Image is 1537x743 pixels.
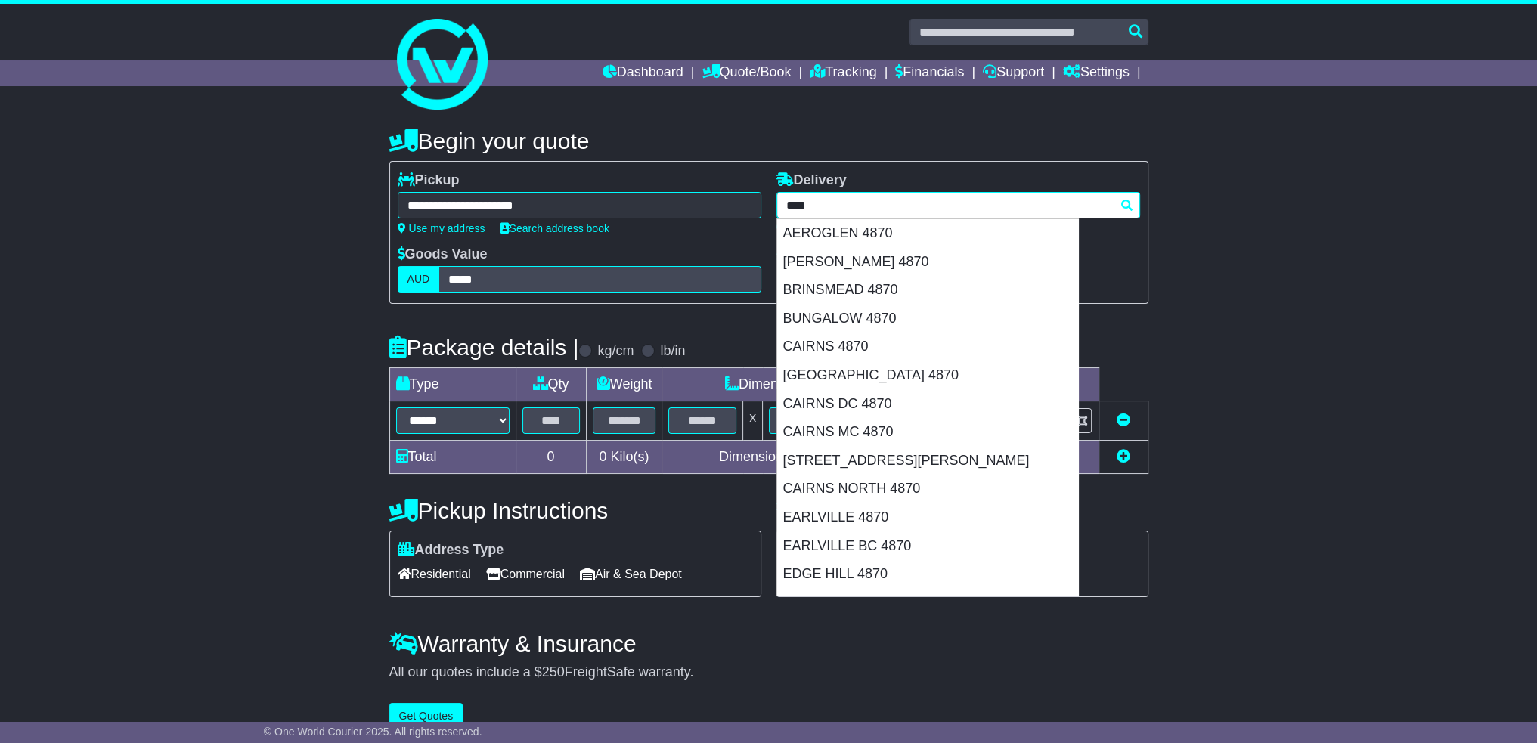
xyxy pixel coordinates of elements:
[777,503,1078,532] div: EARLVILLE 4870
[777,333,1078,361] div: CAIRNS 4870
[389,703,463,729] button: Get Quotes
[777,390,1078,419] div: CAIRNS DC 4870
[702,60,791,86] a: Quote/Book
[486,562,565,586] span: Commercial
[389,631,1148,656] h4: Warranty & Insurance
[810,60,876,86] a: Tracking
[389,368,516,401] td: Type
[389,441,516,474] td: Total
[264,726,482,738] span: © One World Courier 2025. All rights reserved.
[389,498,761,523] h4: Pickup Instructions
[662,368,944,401] td: Dimensions (L x W x H)
[398,246,488,263] label: Goods Value
[1063,60,1130,86] a: Settings
[777,589,1078,618] div: FRESHWATER 4870
[743,401,763,441] td: x
[662,441,944,474] td: Dimensions in Centimetre(s)
[777,219,1078,248] div: AEROGLEN 4870
[777,305,1078,333] div: BUNGALOW 4870
[516,368,586,401] td: Qty
[398,266,440,293] label: AUD
[389,664,1148,681] div: All our quotes include a $ FreightSafe warranty.
[398,562,471,586] span: Residential
[777,532,1078,561] div: EARLVILLE BC 4870
[777,248,1078,277] div: [PERSON_NAME] 4870
[398,542,504,559] label: Address Type
[776,172,847,189] label: Delivery
[660,343,685,360] label: lb/in
[398,222,485,234] a: Use my address
[389,335,579,360] h4: Package details |
[777,447,1078,475] div: [STREET_ADDRESS][PERSON_NAME]
[599,449,606,464] span: 0
[777,418,1078,447] div: CAIRNS MC 4870
[586,368,662,401] td: Weight
[542,664,565,680] span: 250
[895,60,964,86] a: Financials
[776,192,1140,218] typeahead: Please provide city
[398,172,460,189] label: Pickup
[777,276,1078,305] div: BRINSMEAD 4870
[580,562,682,586] span: Air & Sea Depot
[516,441,586,474] td: 0
[777,475,1078,503] div: CAIRNS NORTH 4870
[777,361,1078,390] div: [GEOGRAPHIC_DATA] 4870
[586,441,662,474] td: Kilo(s)
[777,560,1078,589] div: EDGE HILL 4870
[603,60,683,86] a: Dashboard
[597,343,634,360] label: kg/cm
[500,222,609,234] a: Search address book
[983,60,1044,86] a: Support
[1117,413,1130,428] a: Remove this item
[1117,449,1130,464] a: Add new item
[389,128,1148,153] h4: Begin your quote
